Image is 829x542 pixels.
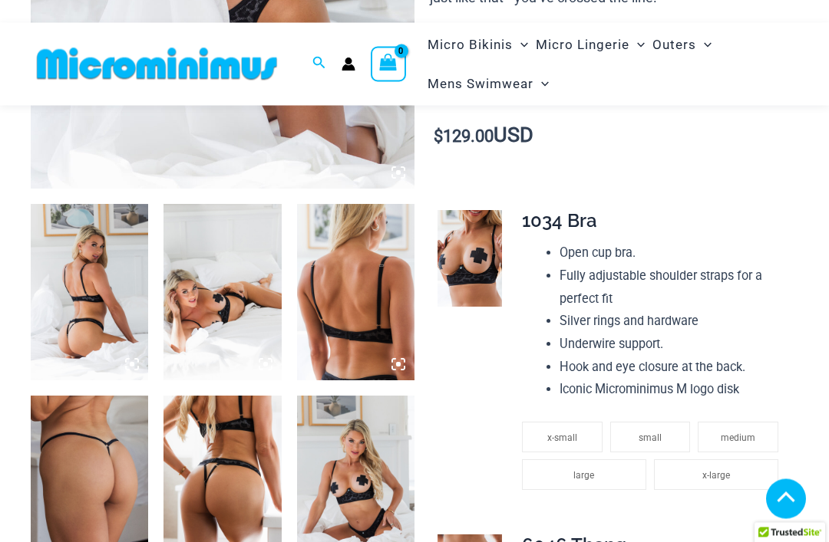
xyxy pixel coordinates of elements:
li: medium [698,422,778,453]
span: x-small [547,433,577,444]
a: OutersMenu ToggleMenu Toggle [649,25,715,64]
li: Iconic Microminimus M logo disk [560,379,786,402]
span: $ [434,127,443,146]
span: Menu Toggle [696,25,712,64]
li: Underwire support. [560,333,786,356]
li: large [522,460,646,491]
a: Account icon link [342,57,355,71]
span: Outers [652,25,696,64]
a: Micro LingerieMenu ToggleMenu Toggle [532,25,649,64]
li: small [610,422,691,453]
li: Silver rings and hardware [560,310,786,333]
a: Mens SwimwearMenu ToggleMenu Toggle [424,64,553,103]
span: 1034 Bra [522,210,597,232]
span: Mens Swimwear [428,64,533,103]
li: Hook and eye closure at the back. [560,356,786,379]
a: Search icon link [312,54,326,74]
li: Open cup bra. [560,242,786,265]
img: MM SHOP LOGO FLAT [31,47,283,81]
span: medium [721,433,755,444]
p: USD [430,125,798,149]
img: Nights Fall Silver Leopard 1036 Bra 6046 Thong [31,205,148,381]
span: large [573,471,594,481]
nav: Site Navigation [421,23,798,106]
li: x-large [654,460,778,491]
span: Menu Toggle [533,64,549,103]
span: small [639,433,662,444]
li: x-small [522,422,603,453]
img: Nights Fall Silver Leopard 1036 Bra 6046 Thong [163,205,281,381]
span: Menu Toggle [629,25,645,64]
a: Micro BikinisMenu ToggleMenu Toggle [424,25,532,64]
span: Micro Bikinis [428,25,513,64]
li: Fully adjustable shoulder straps for a perfect fit [560,265,786,310]
img: Nights Fall Silver Leopard 1036 Bra [297,205,414,381]
span: x-large [702,471,730,481]
span: Menu Toggle [513,25,528,64]
a: View Shopping Cart, empty [371,47,406,82]
bdi: 129.00 [434,127,494,146]
img: Nights Fall Silver Leopard 1036 Bra [438,211,502,307]
span: Micro Lingerie [536,25,629,64]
